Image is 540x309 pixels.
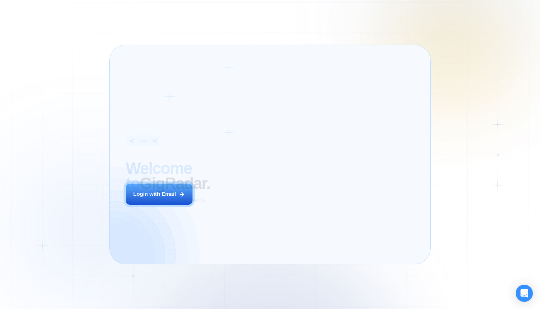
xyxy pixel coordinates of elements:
button: Login with Email [126,184,192,205]
p: AI Business Manager for Agencies [126,196,205,204]
div: Login [139,138,149,143]
div: Open Intercom Messenger [516,285,533,302]
div: Login with Email [133,190,176,198]
span: Welcome to [126,159,192,193]
h2: ‍ GigRadar. [126,161,247,191]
